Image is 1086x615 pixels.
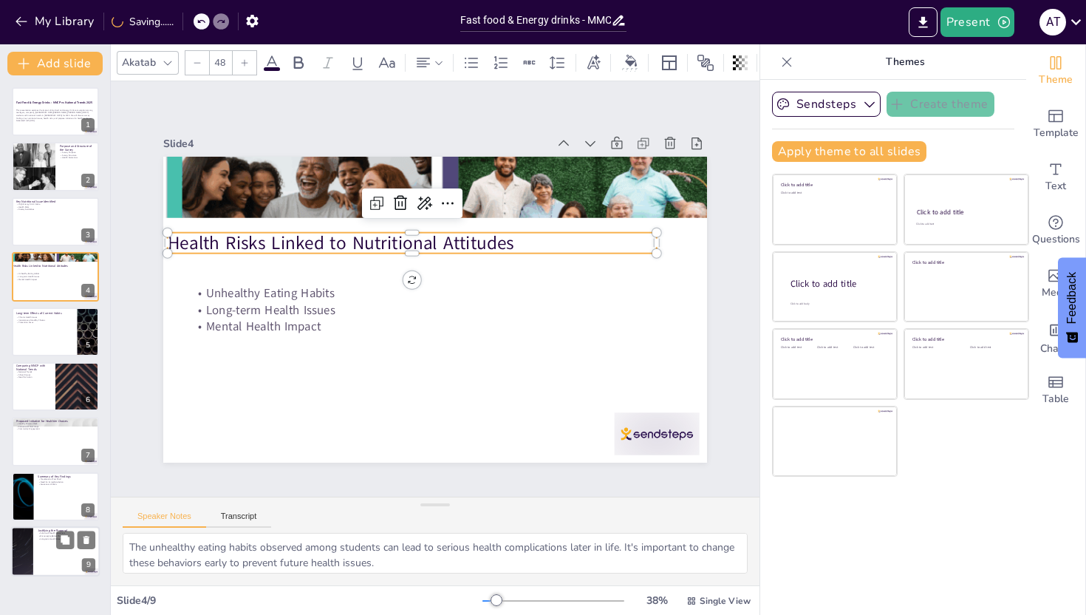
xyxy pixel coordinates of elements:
[81,503,95,517] div: 8
[1040,341,1071,357] span: Charts
[912,259,1018,265] div: Click to add title
[16,319,73,322] p: Importance of Healthy Choices
[1058,257,1086,358] button: Feedback - Show survey
[940,7,1014,37] button: Present
[13,264,91,268] p: Health Risks Linked to Nutritional Attitudes
[12,87,99,136] div: 1
[56,531,74,548] button: Duplicate Slide
[16,273,95,276] p: Unhealthy Eating Habits
[16,275,95,278] p: Long-term Health Issues
[1065,272,1079,324] span: Feedback
[582,51,604,75] div: Text effects
[912,346,959,350] div: Click to add text
[16,428,95,431] p: Community Engagement
[790,278,885,290] div: Click to add title
[912,336,1018,342] div: Click to add title
[1026,44,1085,98] div: Change the overall theme
[790,302,884,306] div: Click to add body
[970,346,1017,350] div: Click to add text
[81,393,95,407] div: 6
[12,142,99,191] div: 2
[16,370,51,373] p: National Trends
[1045,178,1066,194] span: Text
[16,208,95,211] p: Dietary Guidelines
[16,205,95,208] p: Health Risks
[853,346,887,350] div: Click to add text
[658,51,681,75] div: Layout
[781,346,814,350] div: Click to add text
[16,310,73,315] p: Long-term Effects of Current Habits
[206,512,272,528] button: Transcript
[38,537,95,540] p: Long-term Health Benefits
[697,54,714,72] span: Position
[772,141,926,162] button: Apply theme to all slides
[639,594,675,608] div: 38 %
[1026,364,1085,417] div: Add a table
[60,143,95,152] p: Purpose and Structure of the Survey
[81,118,95,132] div: 1
[573,17,587,401] div: Slide 4
[909,7,938,37] button: Export to PowerPoint
[16,373,51,376] p: Shared Issues
[16,109,95,120] p: This presentation explores the impact of fast food and energy drink consumption among teenagers, ...
[16,203,95,205] p: High Energy Drink Intake
[16,120,95,123] p: Generated with [URL]
[123,533,748,574] textarea: The unhealthy eating habits observed among students can lead to serious health complications late...
[389,44,406,534] p: Mental Health Impact
[60,151,95,154] p: Survey Purpose
[60,156,95,159] p: Health Awareness
[781,182,887,188] div: Click to add title
[38,474,95,478] p: Summary of Key Findings
[16,423,95,426] p: Healthy Choices Week
[11,526,100,577] div: 9
[620,55,642,70] div: Background color
[81,174,95,187] div: 2
[123,512,206,528] button: Speaker Notes
[38,483,95,486] p: Awareness of Risks
[1026,204,1085,257] div: Get real-time input from your audience
[12,362,99,411] div: 6
[1026,98,1085,151] div: Add ready made slides
[16,278,95,281] p: Mental Health Impact
[16,419,95,424] p: Proposed Initiative for Healthier Choices
[12,417,99,466] div: 7
[7,52,103,75] button: Add slide
[1042,391,1069,407] span: Table
[772,92,881,117] button: Sendsteps
[78,531,95,548] button: Delete Slide
[81,284,95,297] div: 4
[81,449,95,462] div: 7
[1034,125,1079,141] span: Template
[11,10,100,33] button: My Library
[12,307,99,356] div: 5
[112,15,174,29] div: Saving......
[700,595,751,607] span: Single View
[1039,72,1073,88] span: Theme
[82,559,95,572] div: 9
[16,321,73,324] p: Prevention Focus
[1032,231,1080,248] span: Questions
[60,153,95,156] p: Survey Structure
[16,376,51,379] p: Need for Action
[117,594,482,608] div: Slide 4 / 9
[917,208,1015,217] div: Click to add title
[423,44,440,534] p: Unhealthy Eating Habits
[887,92,994,117] button: Create theme
[1039,9,1066,35] div: A T
[12,197,99,246] div: 3
[468,21,494,511] p: Health Risks Linked to Nutritional Attitudes
[1026,257,1085,310] div: Add images, graphics, shapes or video
[38,532,95,535] p: Culture of Health Awareness
[781,191,887,195] div: Click to add text
[1026,310,1085,364] div: Add charts and graphs
[799,44,1011,80] p: Themes
[38,529,95,533] p: Justifying the Proposal
[460,10,611,31] input: Insert title
[38,480,95,483] p: Need for Immediate Action
[16,101,92,105] strong: Fast Food & Energy Drinks - MMCP vs National Trends 2025
[81,228,95,242] div: 3
[38,535,95,538] p: Encouraging Better Choices
[16,364,51,372] p: Comparing MMCP with National Trends
[81,339,95,352] div: 5
[1042,285,1070,301] span: Media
